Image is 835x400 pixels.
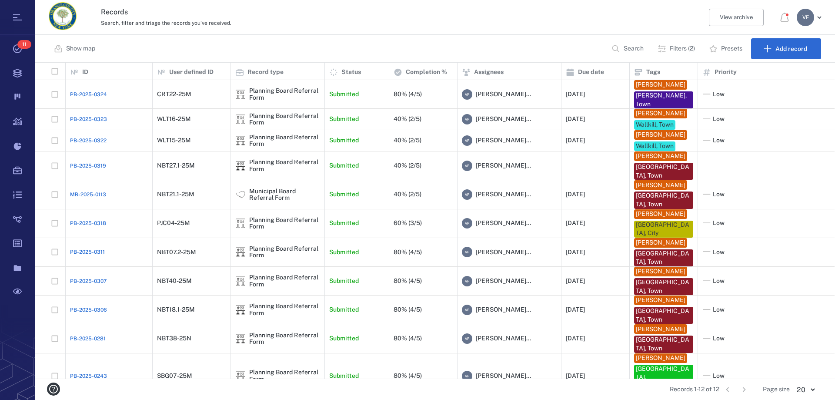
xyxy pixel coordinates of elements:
img: icon Planning Board Referral Form [235,218,246,229]
p: Submitted [329,248,359,257]
p: Submitted [329,277,359,286]
div: Planning Board Referral Form [235,247,246,257]
div: Planning Board Referral Form [235,305,246,315]
p: Presets [721,44,742,53]
div: V F [797,9,814,26]
div: Wallkill, Town [636,142,674,151]
div: [DATE] [566,116,585,122]
div: 80% (4/5) [394,278,422,284]
div: Planning Board Referral Form [249,134,320,148]
span: PB-2025-0318 [70,219,106,227]
div: [GEOGRAPHIC_DATA], City [636,221,691,238]
button: Filters (2) [652,38,702,59]
h3: Records [101,7,575,17]
div: Wallkill, Town [636,121,674,129]
div: [DATE] [566,137,585,144]
span: [PERSON_NAME]... [476,277,531,286]
p: Filters (2) [670,44,695,53]
span: MB-2025-0113 [70,191,106,198]
p: Submitted [329,372,359,380]
span: Search, filter and triage the records you've received. [101,20,231,26]
div: [PERSON_NAME], Town [636,91,691,108]
div: Planning Board Referral Form [249,274,320,288]
div: 80% (4/5) [394,306,422,313]
span: [PERSON_NAME]... [476,136,531,145]
p: Submitted [329,161,359,170]
div: [PERSON_NAME] [636,152,685,161]
div: [GEOGRAPHIC_DATA], Town [636,336,691,353]
span: [PERSON_NAME]... [476,90,531,99]
div: Planning Board Referral Form [235,135,246,146]
img: icon Planning Board Referral Form [235,333,246,344]
p: Submitted [329,306,359,314]
div: SBG07-25M [157,373,192,379]
p: Due date [578,68,604,77]
div: Municipal Board Referral Form [249,188,320,202]
img: icon Planning Board Referral Form [235,305,246,315]
p: Submitted [329,190,359,199]
img: Orange County Planning Department logo [49,2,77,30]
div: [DATE] [566,335,585,342]
button: Add record [751,38,821,59]
img: icon Planning Board Referral Form [235,371,246,381]
div: NBT07.2-25M [157,249,196,255]
img: icon Planning Board Referral Form [235,247,246,257]
div: V F [462,161,472,171]
div: V F [462,114,472,124]
div: 80% (4/5) [394,91,422,97]
div: [PERSON_NAME] [636,181,685,190]
span: [PERSON_NAME]... [476,219,531,228]
div: 40% (2/5) [394,116,421,122]
button: help [43,379,63,399]
span: Low [713,219,725,228]
div: Planning Board Referral Form [249,332,320,346]
span: Low [713,136,725,145]
a: PB-2025-0311 [70,248,105,256]
span: [PERSON_NAME]... [476,334,531,343]
div: 80% (4/5) [394,249,422,255]
div: Planning Board Referral Form [249,159,320,172]
span: Low [713,115,725,124]
div: [PERSON_NAME] [636,267,685,276]
div: WLT15-25M [157,137,191,144]
p: Submitted [329,90,359,99]
p: Submitted [329,334,359,343]
div: Planning Board Referral Form [235,161,246,171]
img: icon Planning Board Referral Form [235,161,246,171]
p: ID [82,68,88,77]
div: [DATE] [566,278,585,284]
div: [PERSON_NAME] [636,109,685,118]
div: [DATE] [566,91,585,97]
span: Help [20,6,37,14]
a: PB-2025-0322 [70,137,107,145]
p: Completion % [406,68,447,77]
div: V F [462,89,472,100]
div: [PERSON_NAME] [636,210,685,218]
span: Low [713,372,725,380]
div: Planning Board Referral Form [235,333,246,344]
p: Record type [247,68,284,77]
img: icon Planning Board Referral Form [235,276,246,286]
div: [PERSON_NAME] [636,81,685,89]
span: [PERSON_NAME]... [476,115,531,124]
span: Low [713,334,725,343]
a: PB-2025-0307 [70,277,107,285]
div: Municipal Board Referral Form [235,189,246,200]
div: 40% (2/5) [394,137,421,144]
p: Submitted [329,115,359,124]
div: [DATE] [566,306,585,313]
div: [GEOGRAPHIC_DATA], Town [636,192,691,208]
div: NBT38-25N [157,335,191,342]
p: Search [624,44,644,53]
a: Go home [49,2,77,33]
a: PB-2025-0243 [70,372,107,380]
a: PB-2025-0281 [70,335,106,343]
div: [PERSON_NAME] [636,239,685,247]
div: [DATE] [566,249,585,255]
span: Low [713,190,725,199]
span: Low [713,90,725,99]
